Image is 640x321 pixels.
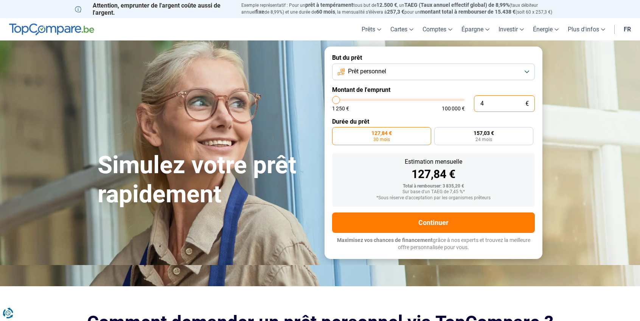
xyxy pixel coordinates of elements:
[332,64,535,80] button: Prêt personnel
[338,189,529,195] div: Sur base d'un TAEG de 7,45 %*
[332,106,349,111] span: 1 250 €
[563,18,610,40] a: Plus d'infos
[619,18,635,40] a: fr
[418,18,457,40] a: Comptes
[338,184,529,189] div: Total à rembourser: 3 835,20 €
[255,9,264,15] span: fixe
[332,118,535,125] label: Durée du prêt
[474,130,494,136] span: 157,03 €
[373,137,390,142] span: 30 mois
[420,9,516,15] span: montant total à rembourser de 15.438 €
[457,18,494,40] a: Épargne
[9,23,94,36] img: TopCompare
[442,106,465,111] span: 100 000 €
[386,18,418,40] a: Cartes
[98,151,315,209] h1: Simulez votre prêt rapidement
[338,159,529,165] div: Estimation mensuelle
[332,86,535,93] label: Montant de l'emprunt
[371,130,392,136] span: 127,84 €
[525,101,529,107] span: €
[494,18,528,40] a: Investir
[348,67,386,76] span: Prêt personnel
[376,2,397,8] span: 12.500 €
[332,212,535,233] button: Continuer
[75,2,232,16] p: Attention, emprunter de l'argent coûte aussi de l'argent.
[338,195,529,201] div: *Sous réserve d'acceptation par les organismes prêteurs
[357,18,386,40] a: Prêts
[332,54,535,61] label: But du prêt
[338,169,529,180] div: 127,84 €
[337,237,433,243] span: Maximisez vos chances de financement
[305,2,353,8] span: prêt à tempérament
[332,237,535,251] p: grâce à nos experts et trouvez la meilleure offre personnalisée pour vous.
[316,9,335,15] span: 60 mois
[404,2,510,8] span: TAEG (Taux annuel effectif global) de 8,99%
[387,9,404,15] span: 257,3 €
[528,18,563,40] a: Énergie
[475,137,492,142] span: 24 mois
[241,2,565,16] p: Exemple représentatif : Pour un tous but de , un (taux débiteur annuel de 8,99%) et une durée de ...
